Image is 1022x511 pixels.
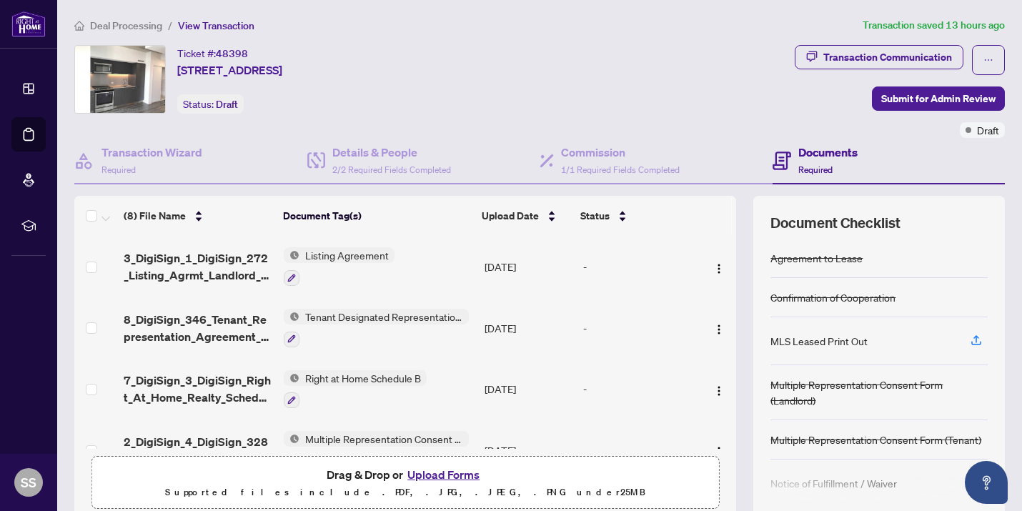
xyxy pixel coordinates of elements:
span: Document Checklist [770,213,901,233]
span: Draft [977,122,999,138]
img: logo [11,11,46,37]
div: - [583,442,695,458]
span: 3_DigiSign_1_DigiSign_272_Listing_Agrmt_Landlord_Designated_Rep_Agrmt_Auth_to_Offer_for_Lease_-_P... [124,249,272,284]
h4: Documents [798,144,858,161]
img: Logo [713,324,725,335]
img: Status Icon [284,370,299,386]
span: (8) File Name [124,208,186,224]
th: Upload Date [476,196,575,236]
td: [DATE] [479,236,578,297]
button: Logo [708,255,730,278]
span: 8_DigiSign_346_Tenant_Representation_Agreement_-_Authority_for_Lease_or_Purchase_-_OREA.pdf [124,311,272,345]
button: Submit for Admin Review [872,86,1005,111]
span: Tenant Designated Representation Agreement [299,309,469,324]
button: Logo [708,317,730,339]
div: Confirmation of Cooperation [770,289,896,305]
div: - [583,381,695,397]
button: Status IconListing Agreement [284,247,395,286]
td: [DATE] [479,420,578,481]
span: 2/2 Required Fields Completed [332,164,451,175]
div: Multiple Representation Consent Form (Landlord) [770,377,988,408]
button: Logo [708,377,730,400]
span: home [74,21,84,31]
button: Upload Forms [403,465,484,484]
div: Notice of Fulfillment / Waiver [770,475,897,491]
article: Transaction saved 13 hours ago [863,17,1005,34]
div: Ticket #: [177,45,248,61]
div: Status: [177,94,244,114]
div: MLS Leased Print Out [770,333,868,349]
span: Required [101,164,136,175]
span: View Transaction [178,19,254,32]
h4: Details & People [332,144,451,161]
td: [DATE] [479,359,578,420]
div: Agreement to Lease [770,250,863,266]
span: Right at Home Schedule B [299,370,427,386]
button: Status IconRight at Home Schedule B [284,370,427,409]
span: [STREET_ADDRESS] [177,61,282,79]
td: [DATE] [479,297,578,359]
img: Logo [713,446,725,457]
span: Upload Date [482,208,539,224]
th: Status [575,196,698,236]
button: Status IconMultiple Representation Consent Form (Tenant) [284,431,469,470]
span: ellipsis [983,55,993,65]
span: Status [580,208,610,224]
button: Status IconTenant Designated Representation Agreement [284,309,469,347]
span: 2_DigiSign_4_DigiSign_328_Multiple_Representation__Tenant_Acknowledgment___Consent_Disclosure_-_O... [124,433,272,467]
th: (8) File Name [118,196,277,236]
span: 7_DigiSign_3_DigiSign_Right_At_Home_Realty_Schedule_B_-_Agreement_to_Lease_-_Residential.pdf [124,372,272,406]
img: Status Icon [284,431,299,447]
button: Transaction Communication [795,45,963,69]
span: 48398 [216,47,248,60]
button: Open asap [965,461,1008,504]
span: 1/1 Required Fields Completed [561,164,680,175]
span: Drag & Drop or [327,465,484,484]
span: Drag & Drop orUpload FormsSupported files include .PDF, .JPG, .JPEG, .PNG under25MB [92,457,718,510]
p: Supported files include .PDF, .JPG, .JPEG, .PNG under 25 MB [101,484,710,501]
span: Required [798,164,833,175]
li: / [168,17,172,34]
div: - [583,259,695,274]
span: Draft [216,98,238,111]
span: Listing Agreement [299,247,395,263]
span: SS [21,472,36,492]
span: Multiple Representation Consent Form (Tenant) [299,431,469,447]
img: Logo [713,385,725,397]
img: Status Icon [284,247,299,263]
h4: Commission [561,144,680,161]
span: Deal Processing [90,19,162,32]
div: Transaction Communication [823,46,952,69]
h4: Transaction Wizard [101,144,202,161]
div: Multiple Representation Consent Form (Tenant) [770,432,981,447]
button: Logo [708,439,730,462]
span: Submit for Admin Review [881,87,996,110]
img: IMG-E12323557_1.jpg [75,46,165,113]
th: Document Tag(s) [277,196,476,236]
img: Status Icon [284,309,299,324]
div: - [583,320,695,336]
img: Logo [713,263,725,274]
